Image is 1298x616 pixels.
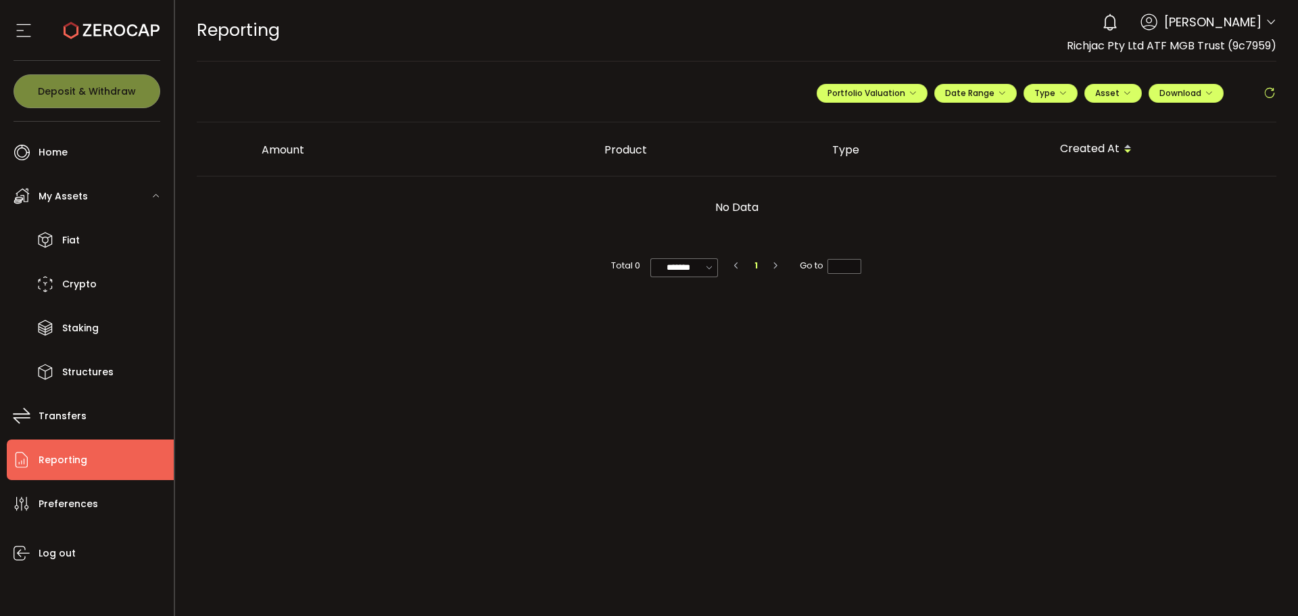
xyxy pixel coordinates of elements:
[39,406,87,426] span: Transfers
[251,142,594,158] div: Amount
[800,258,861,273] span: Go to
[611,258,640,273] span: Total 0
[62,318,99,338] span: Staking
[1164,13,1261,31] span: [PERSON_NAME]
[39,544,76,563] span: Log out
[197,18,280,42] span: Reporting
[14,74,160,108] button: Deposit & Withdraw
[934,84,1017,103] button: Date Range
[821,142,1049,158] div: Type
[1034,87,1067,99] span: Type
[1095,87,1120,99] span: Asset
[62,362,114,382] span: Structures
[38,87,136,96] span: Deposit & Withdraw
[62,231,80,250] span: Fiat
[748,258,763,273] li: 1
[1149,84,1224,103] button: Download
[1049,138,1277,161] div: Created At
[945,87,1006,99] span: Date Range
[39,494,98,514] span: Preferences
[39,450,87,470] span: Reporting
[62,275,97,294] span: Crypto
[817,84,928,103] button: Portfolio Valuation
[39,187,88,206] span: My Assets
[466,187,1007,228] p: No Data
[594,142,821,158] div: Product
[1084,84,1142,103] button: Asset
[1159,87,1213,99] span: Download
[1024,84,1078,103] button: Type
[39,143,68,162] span: Home
[1067,38,1276,53] span: Richjac Pty Ltd ATF MGB Trust (9c7959)
[1230,551,1298,616] iframe: Chat Widget
[827,87,917,99] span: Portfolio Valuation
